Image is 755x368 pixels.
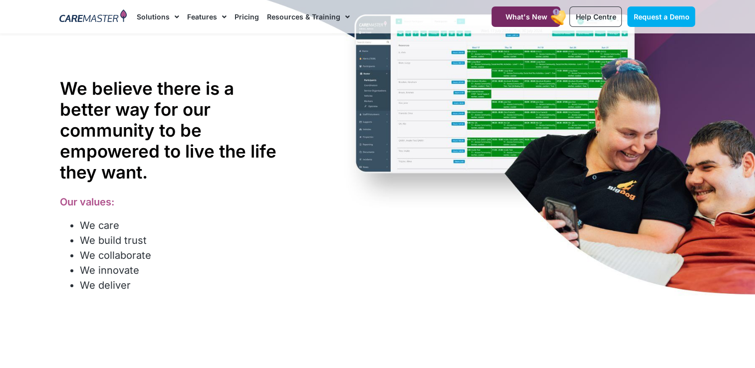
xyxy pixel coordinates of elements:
[627,6,695,27] a: Request a Demo
[60,196,289,208] h3: Our values:
[60,78,289,183] h1: We believe there is a better way for our community to be empowered to live the life they want.
[80,248,289,263] li: We collaborate
[80,218,289,233] li: We care
[633,12,689,21] span: Request a Demo
[80,263,289,278] li: We innovate
[80,233,289,248] li: We build trust
[505,12,547,21] span: What's New
[569,6,622,27] a: Help Centre
[80,278,289,293] li: We deliver
[59,9,127,24] img: CareMaster Logo
[492,6,560,27] a: What's New
[575,12,616,21] span: Help Centre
